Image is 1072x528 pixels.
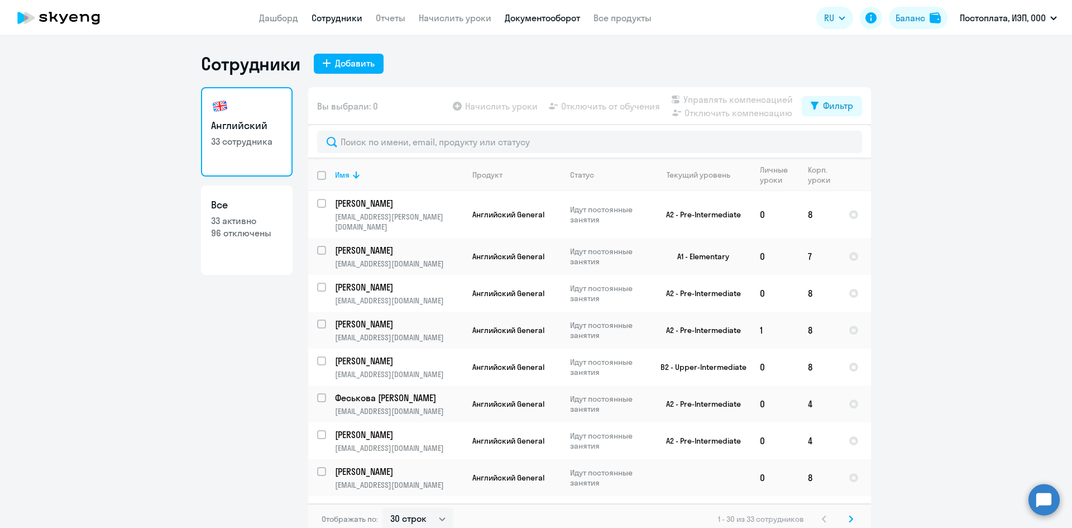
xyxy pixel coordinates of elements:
[322,514,378,524] span: Отображать по:
[335,244,463,256] a: [PERSON_NAME]
[751,191,799,238] td: 0
[335,443,463,453] p: [EMAIL_ADDRESS][DOMAIN_NAME]
[211,227,283,239] p: 96 отключены
[335,318,461,330] p: [PERSON_NAME]
[335,392,463,404] a: Феськова [PERSON_NAME]
[960,11,1046,25] p: Постоплата, ИЭП, ООО
[335,502,463,515] a: [PERSON_NAME]
[667,170,730,180] div: Текущий уровень
[751,386,799,422] td: 0
[808,165,839,185] div: Корп. уроки
[472,436,544,446] span: Английский General
[211,118,283,133] h3: Английский
[211,97,229,115] img: english
[889,7,947,29] button: Балансbalance
[816,7,853,29] button: RU
[335,244,461,256] p: [PERSON_NAME]
[472,170,502,180] div: Продукт
[760,165,798,185] div: Личные уроки
[335,355,463,367] a: [PERSON_NAME]
[335,392,461,404] p: Феськова [PERSON_NAME]
[335,465,461,478] p: [PERSON_NAME]
[808,165,832,185] div: Корп. уроки
[647,386,751,422] td: A2 - Pre-Intermediate
[505,12,580,23] a: Документооборот
[570,246,647,267] p: Идут постоянные занятия
[335,212,463,232] p: [EMAIL_ADDRESS][PERSON_NAME][DOMAIN_NAME]
[647,191,751,238] td: A2 - Pre-Intermediate
[570,394,647,414] p: Идут постоянные занятия
[570,170,647,180] div: Статус
[259,12,298,23] a: Дашборд
[317,99,378,113] span: Вы выбрали: 0
[718,514,804,524] span: 1 - 30 из 33 сотрудников
[335,406,463,416] p: [EMAIL_ADDRESS][DOMAIN_NAME]
[570,170,594,180] div: Статус
[751,238,799,275] td: 0
[896,11,925,25] div: Баланс
[201,87,293,177] a: Английский33 сотрудника
[335,56,375,70] div: Добавить
[335,281,463,293] a: [PERSON_NAME]
[472,288,544,298] span: Английский General
[472,210,544,220] span: Английский General
[335,259,463,269] p: [EMAIL_ADDRESS][DOMAIN_NAME]
[751,459,799,496] td: 0
[570,431,647,451] p: Идут постоянные занятия
[335,502,461,515] p: [PERSON_NAME]
[335,465,463,478] a: [PERSON_NAME]
[201,185,293,275] a: Все33 активно96 отключены
[312,12,362,23] a: Сотрудники
[335,170,350,180] div: Имя
[656,170,750,180] div: Текущий уровень
[799,386,840,422] td: 4
[472,325,544,335] span: Английский General
[799,459,840,496] td: 8
[376,12,405,23] a: Отчеты
[335,197,461,210] p: [PERSON_NAME]
[570,468,647,488] p: Идут постоянные занятия
[335,355,461,367] p: [PERSON_NAME]
[335,429,463,441] a: [PERSON_NAME]
[472,170,561,180] div: Продукт
[799,312,840,349] td: 8
[211,198,283,212] h3: Все
[751,275,799,312] td: 0
[472,362,544,372] span: Английский General
[570,320,647,340] p: Идут постоянные занятия
[594,12,652,23] a: Все продукты
[570,204,647,225] p: Идут постоянные занятия
[472,251,544,261] span: Английский General
[472,399,544,409] span: Английский General
[954,4,1063,31] button: Постоплата, ИЭП, ООО
[799,191,840,238] td: 8
[751,422,799,459] td: 0
[647,238,751,275] td: A1 - Elementary
[802,96,862,116] button: Фильтр
[647,422,751,459] td: A2 - Pre-Intermediate
[751,312,799,349] td: 1
[647,275,751,312] td: A2 - Pre-Intermediate
[647,312,751,349] td: A2 - Pre-Intermediate
[419,12,491,23] a: Начислить уроки
[335,281,461,293] p: [PERSON_NAME]
[799,349,840,386] td: 8
[335,197,463,210] a: [PERSON_NAME]
[760,165,791,185] div: Личные уроки
[799,238,840,275] td: 7
[335,170,463,180] div: Имя
[335,296,463,306] p: [EMAIL_ADDRESS][DOMAIN_NAME]
[335,480,463,490] p: [EMAIL_ADDRESS][DOMAIN_NAME]
[317,131,862,153] input: Поиск по имени, email, продукту или статусу
[823,99,853,112] div: Фильтр
[335,369,463,379] p: [EMAIL_ADDRESS][DOMAIN_NAME]
[799,422,840,459] td: 4
[824,11,834,25] span: RU
[930,12,941,23] img: balance
[314,54,384,74] button: Добавить
[211,215,283,227] p: 33 активно
[647,349,751,386] td: B2 - Upper-Intermediate
[751,349,799,386] td: 0
[570,357,647,377] p: Идут постоянные занятия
